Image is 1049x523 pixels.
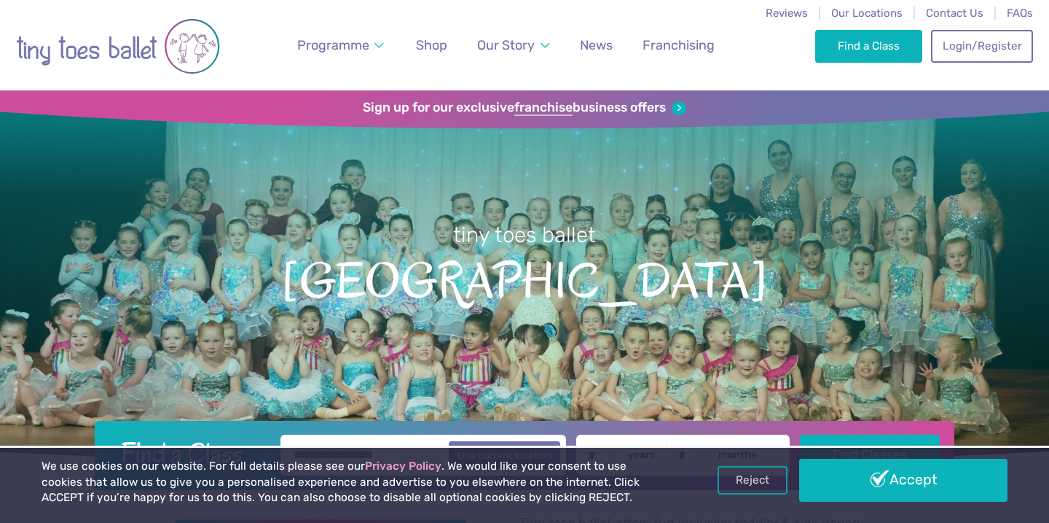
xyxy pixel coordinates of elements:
[831,7,903,20] a: Our Locations
[643,37,715,53] span: Franchising
[453,222,596,247] small: tiny toes ballet
[1007,7,1033,20] a: FAQs
[363,100,685,116] a: Sign up for our exclusivefranchisebusiness offers
[815,30,922,62] a: Find a Class
[477,37,535,53] span: Our Story
[573,29,619,62] a: News
[799,459,1007,501] a: Accept
[409,29,454,62] a: Shop
[580,37,613,53] span: News
[25,249,1024,309] span: [GEOGRAPHIC_DATA]
[42,459,669,506] p: We use cookies on our website. For full details please see our . We would like your consent to us...
[416,37,447,53] span: Shop
[514,100,573,116] strong: franchise
[800,435,940,476] button: Find Classes
[365,460,441,473] a: Privacy Policy
[16,9,220,83] img: tiny toes ballet
[718,466,787,494] a: Reject
[471,29,557,62] a: Our Story
[449,441,560,469] button: Use current location
[931,30,1033,62] a: Login/Register
[297,37,369,53] span: Programme
[926,7,983,20] a: Contact Us
[766,7,808,20] a: Reviews
[291,29,391,62] a: Programme
[636,29,721,62] a: Franchising
[109,435,271,471] h2: Find a Class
